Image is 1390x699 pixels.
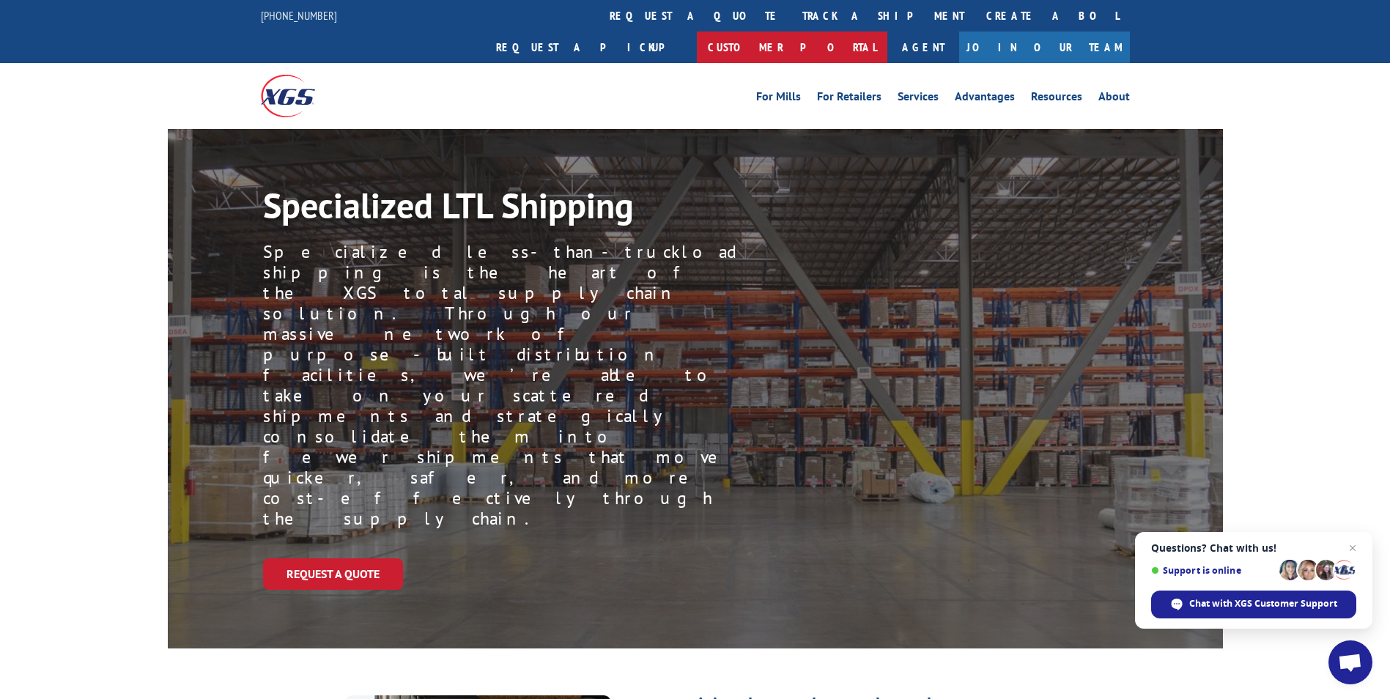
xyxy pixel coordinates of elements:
a: Customer Portal [697,32,887,63]
span: Questions? Chat with us! [1151,542,1356,554]
h1: Specialized LTL Shipping [263,188,710,230]
a: Advantages [955,91,1015,107]
a: [PHONE_NUMBER] [261,8,337,23]
span: Chat with XGS Customer Support [1189,597,1337,610]
a: Services [898,91,939,107]
a: For Mills [756,91,801,107]
p: Specialized less-than-truckload shipping is the heart of the XGS total supply chain solution. Thr... [263,242,747,529]
a: Resources [1031,91,1082,107]
div: Open chat [1328,640,1372,684]
span: Close chat [1344,539,1361,557]
div: Chat with XGS Customer Support [1151,591,1356,618]
a: For Retailers [817,91,881,107]
a: Request a Quote [263,558,403,590]
a: About [1098,91,1130,107]
a: Agent [887,32,959,63]
a: Join Our Team [959,32,1130,63]
a: Request a pickup [485,32,697,63]
span: Support is online [1151,565,1274,576]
